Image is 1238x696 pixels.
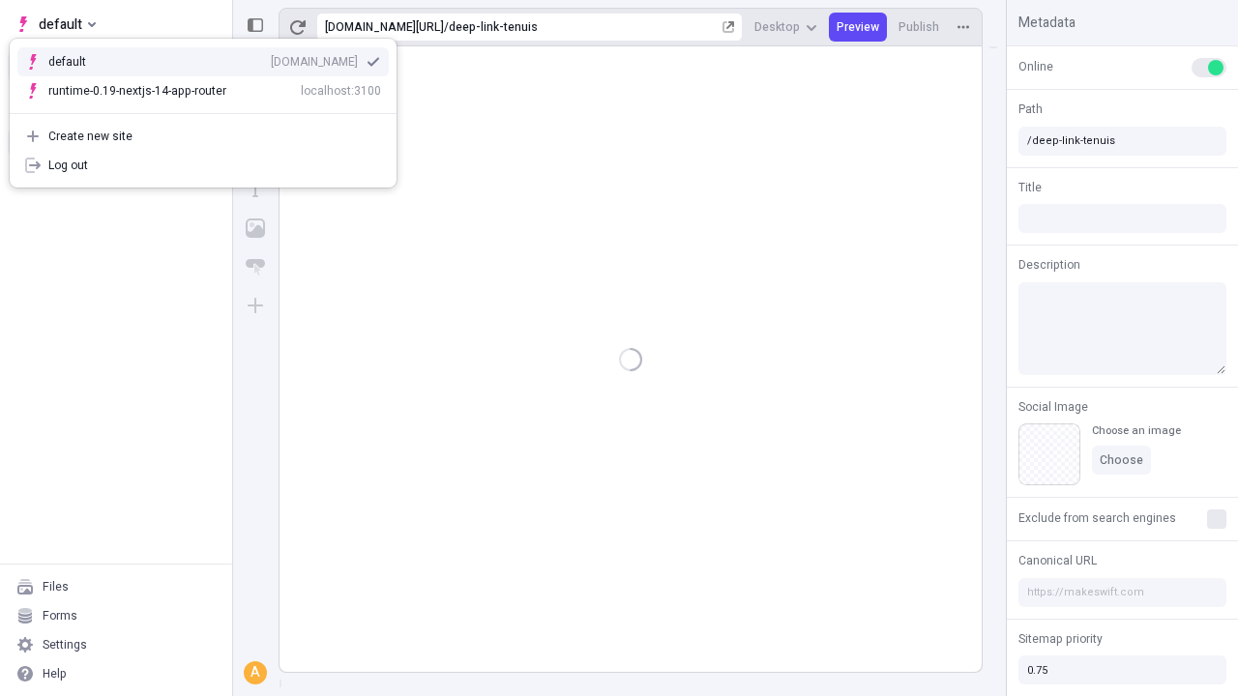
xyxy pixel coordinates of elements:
span: Preview [837,19,879,35]
span: Social Image [1018,398,1088,416]
div: Help [43,666,67,681]
span: default [39,13,82,36]
div: Choose an image [1092,423,1181,438]
button: Button [238,249,273,284]
button: Choose [1092,446,1151,475]
span: Exclude from search engines [1018,509,1176,527]
span: Publish [899,19,939,35]
div: [URL][DOMAIN_NAME] [325,19,444,35]
div: default [48,54,116,70]
input: https://makeswift.com [1018,578,1226,607]
div: [DOMAIN_NAME] [271,54,358,70]
div: Suggestions [10,40,397,113]
span: Sitemap priority [1018,630,1103,648]
span: Choose [1100,452,1143,468]
span: Title [1018,179,1042,196]
button: Text [238,172,273,207]
div: runtime-0.19-nextjs-14-app-router [48,83,226,99]
span: Canonical URL [1018,552,1097,569]
div: Forms [43,608,77,623]
span: Description [1018,256,1080,274]
div: deep-link-tenuis [449,19,719,35]
button: Preview [829,13,887,42]
button: Select site [8,10,103,39]
button: Publish [891,13,947,42]
div: Settings [43,637,87,652]
button: Desktop [747,13,825,42]
span: Path [1018,101,1043,118]
button: Image [238,211,273,246]
div: Files [43,579,69,594]
div: A [246,663,265,682]
span: Online [1018,58,1053,75]
div: localhost:3100 [301,83,381,99]
span: Desktop [754,19,800,35]
div: / [444,19,449,35]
